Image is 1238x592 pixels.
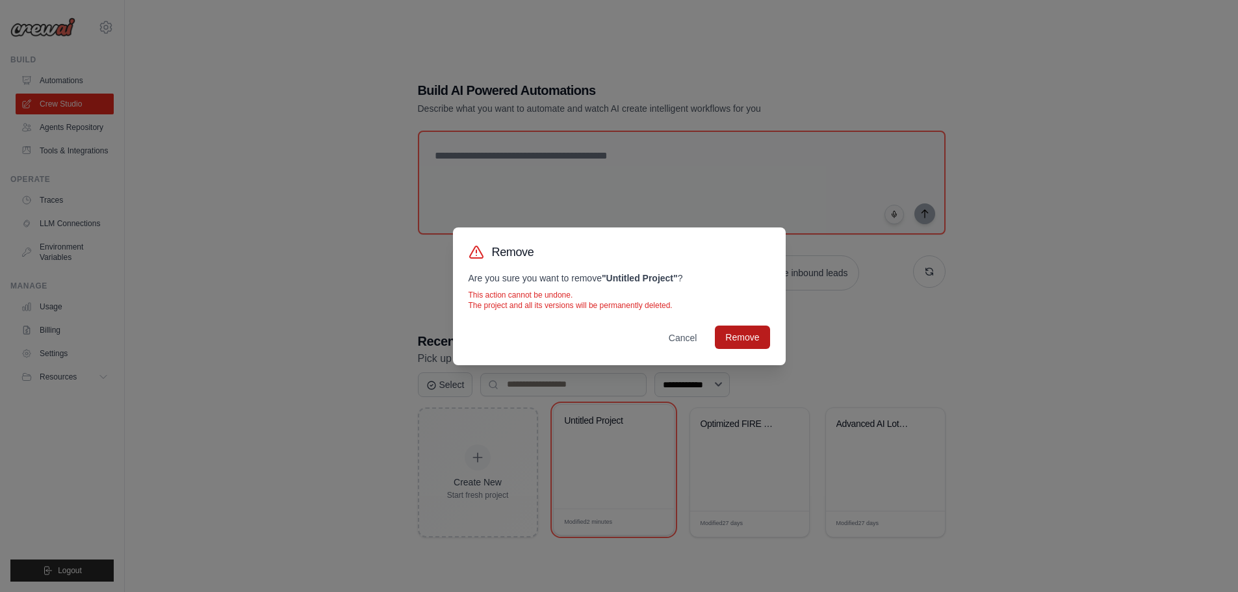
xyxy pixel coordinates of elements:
[492,243,534,261] h3: Remove
[715,326,769,349] button: Remove
[469,300,770,311] p: The project and all its versions will be permanently deleted.
[602,273,678,283] strong: " Untitled Project "
[658,326,708,350] button: Cancel
[469,272,770,285] p: Are you sure you want to remove ?
[469,290,770,300] p: This action cannot be undone.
